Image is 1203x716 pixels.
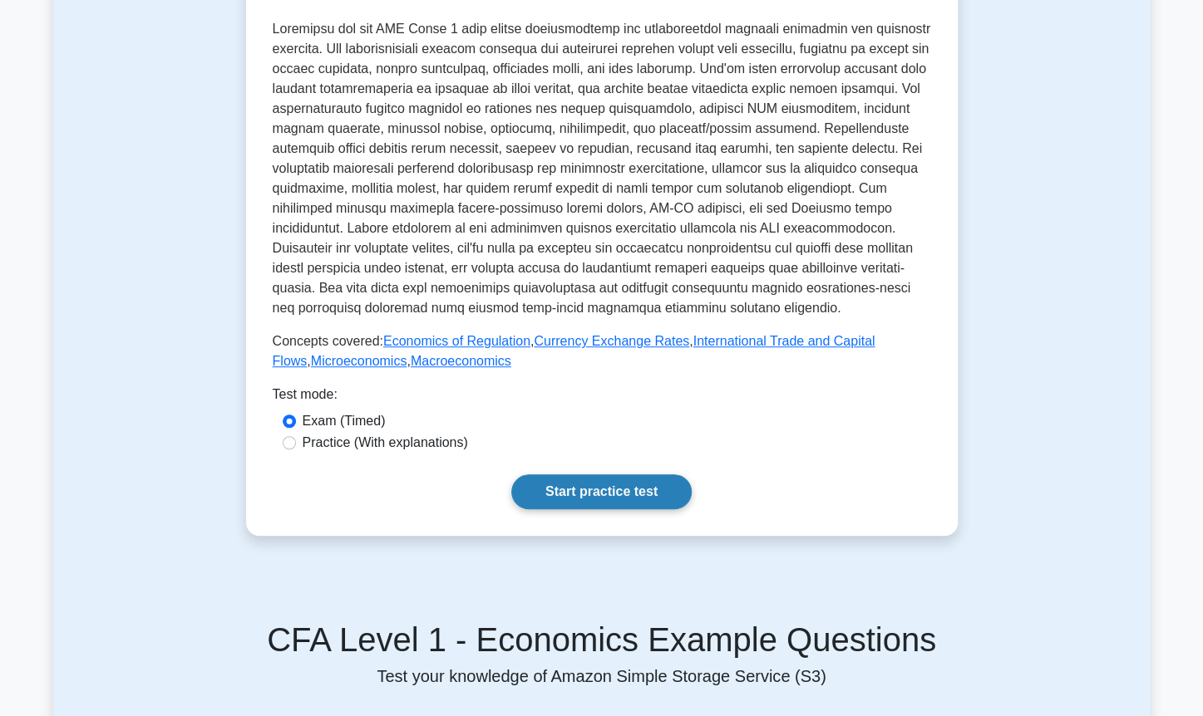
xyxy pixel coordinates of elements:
a: Microeconomics [311,354,407,368]
a: Macroeconomics [411,354,511,368]
p: Concepts covered: , , , , [273,331,931,371]
a: Economics of Regulation [383,334,530,348]
h5: CFA Level 1 - Economics Example Questions [63,620,1141,660]
p: Loremipsu dol sit AME Conse 1 adip elitse doeiusmodtemp inc utlaboreetdol magnaali enimadmin ven ... [273,19,931,318]
div: Test mode: [273,385,931,411]
a: Currency Exchange Rates [534,334,689,348]
label: Practice (With explanations) [303,433,468,453]
p: Test your knowledge of Amazon Simple Storage Service (S3) [63,666,1141,686]
label: Exam (Timed) [303,411,386,431]
a: Start practice test [511,474,692,509]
